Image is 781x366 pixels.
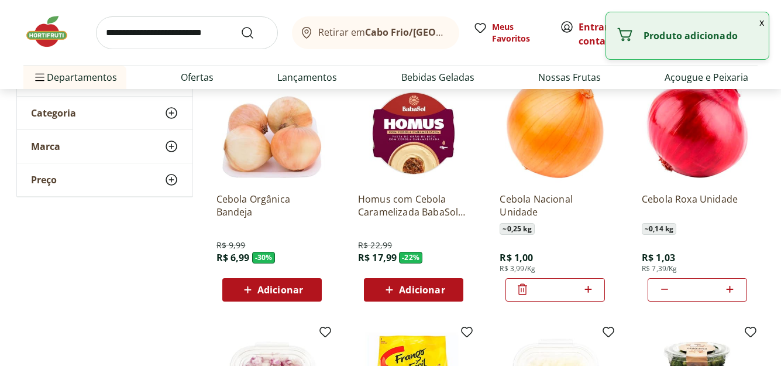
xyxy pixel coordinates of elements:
span: Departamentos [33,63,117,91]
span: R$ 6,99 [216,251,250,264]
span: R$ 9,99 [216,240,246,251]
span: Meus Favoritos [492,21,546,45]
span: R$ 22,99 [358,240,392,251]
button: Retirar emCabo Frio/[GEOGRAPHIC_DATA] [292,16,459,49]
a: Bebidas Geladas [401,70,474,84]
a: Criar conta [579,20,643,47]
span: Preço [31,174,57,186]
span: R$ 1,00 [500,251,533,264]
span: - 30 % [252,252,276,264]
img: Hortifruti [23,14,82,49]
span: R$ 17,99 [358,251,397,264]
img: Cebola Roxa Unidade [642,72,753,183]
span: Adicionar [257,285,303,295]
button: Adicionar [222,278,322,302]
a: Cebola Orgânica Bandeja [216,193,328,218]
span: Categoria [31,107,76,119]
span: Adicionar [399,285,445,295]
b: Cabo Frio/[GEOGRAPHIC_DATA] [365,26,510,39]
span: ou [579,20,631,48]
a: Meus Favoritos [473,21,546,45]
a: Lançamentos [277,70,337,84]
a: Cebola Nacional Unidade [500,193,611,218]
a: Ofertas [181,70,214,84]
button: Adicionar [364,278,463,302]
button: Menu [33,63,47,91]
span: Marca [31,141,60,152]
a: Cebola Roxa Unidade [642,193,753,218]
a: Homus com Cebola Caramelizada BabaSol 200g [358,193,469,218]
button: Categoria [17,97,192,129]
span: R$ 7,39/Kg [642,264,677,273]
span: R$ 1,03 [642,251,675,264]
span: ~ 0,25 kg [500,223,534,235]
button: Fechar notificação [755,12,769,32]
span: ~ 0,14 kg [642,223,676,235]
button: Marca [17,130,192,163]
a: Nossas Frutas [538,70,601,84]
span: R$ 3,99/Kg [500,264,535,273]
button: Submit Search [240,26,269,40]
p: Produto adicionado [644,30,759,42]
img: Cebola Orgânica Bandeja [216,72,328,183]
a: Entrar [579,20,608,33]
span: Retirar em [318,27,448,37]
span: - 22 % [399,252,422,264]
img: Homus com Cebola Caramelizada BabaSol 200g [358,72,469,183]
input: search [96,16,278,49]
a: Açougue e Peixaria [665,70,748,84]
img: Cebola Nacional Unidade [500,72,611,183]
button: Preço [17,163,192,196]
